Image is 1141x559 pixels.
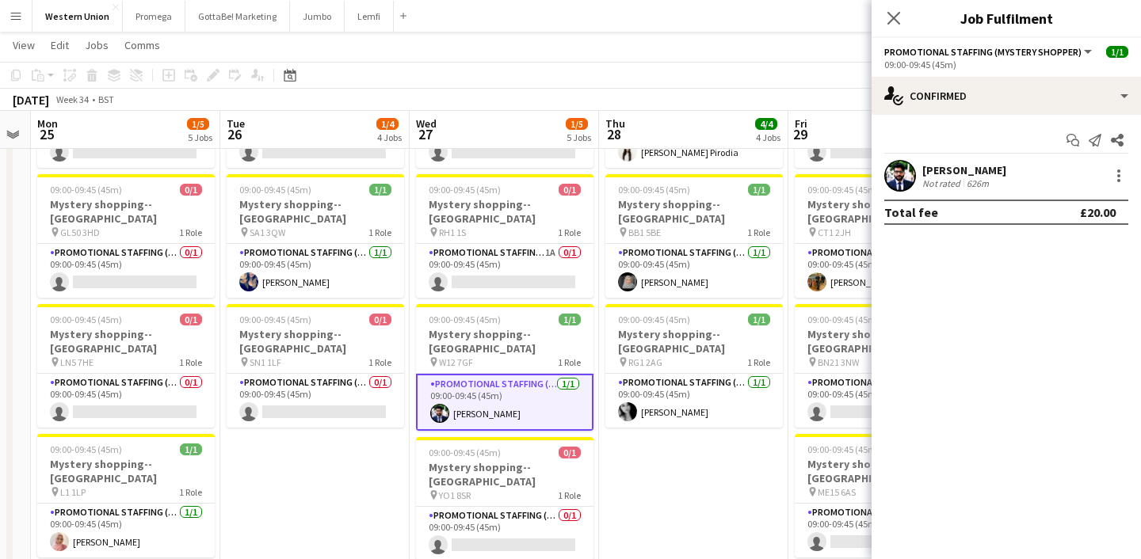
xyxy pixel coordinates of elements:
[37,244,215,298] app-card-role: Promotional Staffing (Mystery Shopper)0/109:00-09:45 (45m)
[250,226,285,238] span: SA1 3QW
[227,116,245,131] span: Tue
[429,447,501,458] span: 09:00-09:45 (45m)
[60,356,93,368] span: LN5 7HE
[558,489,581,501] span: 1 Role
[605,304,783,428] app-job-card: 09:00-09:45 (45m)1/1Mystery shopping--[GEOGRAPHIC_DATA] RG1 2AG1 RolePromotional Staffing (Myster...
[37,374,215,428] app-card-role: Promotional Staffing (Mystery Shopper)0/109:00-09:45 (45m)
[1080,204,1116,220] div: £20.00
[416,116,437,131] span: Wed
[807,184,880,196] span: 09:00-09:45 (45m)
[179,226,202,238] span: 1 Role
[566,118,588,130] span: 1/5
[964,177,992,189] div: 626m
[44,35,75,55] a: Edit
[559,447,581,458] span: 0/1
[60,226,100,238] span: GL50 3HD
[618,184,690,196] span: 09:00-09:45 (45m)
[369,184,391,196] span: 1/1
[13,38,35,52] span: View
[416,327,593,356] h3: Mystery shopping--[GEOGRAPHIC_DATA]
[795,174,972,298] app-job-card: 09:00-09:45 (45m)1/1Mystery shopping--[GEOGRAPHIC_DATA] CT1 2JH1 RolePromotional Staffing (Myster...
[376,118,399,130] span: 1/4
[369,314,391,325] span: 0/1
[37,116,58,131] span: Mon
[603,125,625,143] span: 28
[416,174,593,298] div: 09:00-09:45 (45m)0/1Mystery shopping--[GEOGRAPHIC_DATA] RH1 1S1 RolePromotional Staffing (Mystery...
[6,35,41,55] a: View
[239,314,311,325] span: 09:00-09:45 (45m)
[37,504,215,557] app-card-role: Promotional Staffing (Mystery Shopper)1/109:00-09:45 (45m)[PERSON_NAME]
[416,304,593,431] app-job-card: 09:00-09:45 (45m)1/1Mystery shopping--[GEOGRAPHIC_DATA] W12 7GF1 RolePromotional Staffing (Myster...
[795,504,972,557] app-card-role: Promotional Staffing (Mystery Shopper)1A0/109:00-09:45 (45m)
[179,356,202,368] span: 1 Role
[51,38,69,52] span: Edit
[605,327,783,356] h3: Mystery shopping--[GEOGRAPHIC_DATA]
[50,184,122,196] span: 09:00-09:45 (45m)
[756,131,780,143] div: 4 Jobs
[180,314,202,325] span: 0/1
[884,204,938,220] div: Total fee
[37,174,215,298] app-job-card: 09:00-09:45 (45m)0/1Mystery shopping--[GEOGRAPHIC_DATA] GL50 3HD1 RolePromotional Staffing (Myste...
[78,35,115,55] a: Jobs
[185,1,290,32] button: GottaBe! Marketing
[922,163,1006,177] div: [PERSON_NAME]
[559,314,581,325] span: 1/1
[429,314,501,325] span: 09:00-09:45 (45m)
[377,131,402,143] div: 4 Jobs
[227,374,404,428] app-card-role: Promotional Staffing (Mystery Shopper)0/109:00-09:45 (45m)
[605,374,783,428] app-card-role: Promotional Staffing (Mystery Shopper)1/109:00-09:45 (45m)[PERSON_NAME]
[187,118,209,130] span: 1/5
[628,356,662,368] span: RG1 2AG
[224,125,245,143] span: 26
[124,38,160,52] span: Comms
[807,443,880,455] span: 09:00-09:45 (45m)
[37,197,215,226] h3: Mystery shopping--[GEOGRAPHIC_DATA]
[795,197,972,226] h3: Mystery shopping--[GEOGRAPHIC_DATA]
[755,118,777,130] span: 4/4
[250,356,281,368] span: SN1 1LF
[567,131,591,143] div: 5 Jobs
[792,125,807,143] span: 29
[628,226,661,238] span: BB1 5BE
[748,184,770,196] span: 1/1
[416,244,593,298] app-card-role: Promotional Staffing (Mystery Shopper)1A0/109:00-09:45 (45m)
[439,489,471,501] span: YO1 8SR
[227,197,404,226] h3: Mystery shopping--[GEOGRAPHIC_DATA]
[32,1,123,32] button: Western Union
[416,460,593,489] h3: Mystery shopping--[GEOGRAPHIC_DATA]
[37,304,215,428] app-job-card: 09:00-09:45 (45m)0/1Mystery shopping--[GEOGRAPHIC_DATA] LN5 7HE1 RolePromotional Staffing (Myster...
[50,443,122,455] span: 09:00-09:45 (45m)
[558,356,581,368] span: 1 Role
[180,443,202,455] span: 1/1
[605,197,783,226] h3: Mystery shopping--[GEOGRAPHIC_DATA]
[118,35,166,55] a: Comms
[85,38,109,52] span: Jobs
[795,116,807,131] span: Fri
[559,184,581,196] span: 0/1
[37,457,215,485] h3: Mystery shopping--[GEOGRAPHIC_DATA]
[239,184,311,196] span: 09:00-09:45 (45m)
[605,244,783,298] app-card-role: Promotional Staffing (Mystery Shopper)1/109:00-09:45 (45m)[PERSON_NAME]
[818,356,859,368] span: BN21 3NW
[818,226,851,238] span: CT1 2JH
[795,457,972,485] h3: Mystery shopping--[GEOGRAPHIC_DATA]
[605,116,625,131] span: Thu
[605,174,783,298] app-job-card: 09:00-09:45 (45m)1/1Mystery shopping--[GEOGRAPHIC_DATA] BB1 5BE1 RolePromotional Staffing (Myster...
[618,314,690,325] span: 09:00-09:45 (45m)
[807,314,880,325] span: 09:00-09:45 (45m)
[123,1,185,32] button: Promega
[872,8,1141,29] h3: Job Fulfilment
[747,356,770,368] span: 1 Role
[884,46,1082,58] span: Promotional Staffing (Mystery Shopper)
[345,1,394,32] button: Lemfi
[52,93,92,105] span: Week 34
[60,486,86,498] span: L1 1LP
[795,327,972,356] h3: Mystery shopping--[GEOGRAPHIC_DATA]
[179,486,202,498] span: 1 Role
[558,226,581,238] span: 1 Role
